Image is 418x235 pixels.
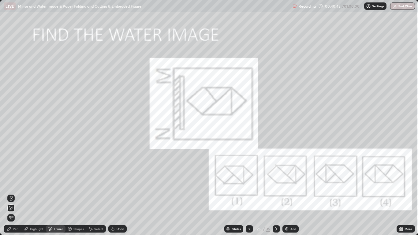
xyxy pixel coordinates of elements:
div: Add [290,227,296,230]
p: Mirror and Water Image & Paper Folding and Cutting & Embedded Figure [18,4,141,9]
div: Slides [232,227,241,230]
span: Erase all [8,216,14,220]
img: end-class-cross [392,4,397,9]
div: Undo [117,227,124,230]
div: Pen [13,227,18,230]
p: LIVE [6,4,14,9]
img: class-settings-icons [366,4,371,9]
p: Recording [299,4,316,9]
p: Settings [372,5,384,8]
img: recording.375f2c34.svg [293,4,297,9]
div: 25 [256,227,262,231]
button: End Class [390,2,415,10]
div: Shapes [73,227,84,230]
div: More [405,227,412,230]
div: 35 [266,226,270,232]
div: / [263,227,265,231]
div: Select [94,227,103,230]
div: Highlight [30,227,43,230]
img: add-slide-button [284,226,289,231]
div: Eraser [54,227,63,230]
